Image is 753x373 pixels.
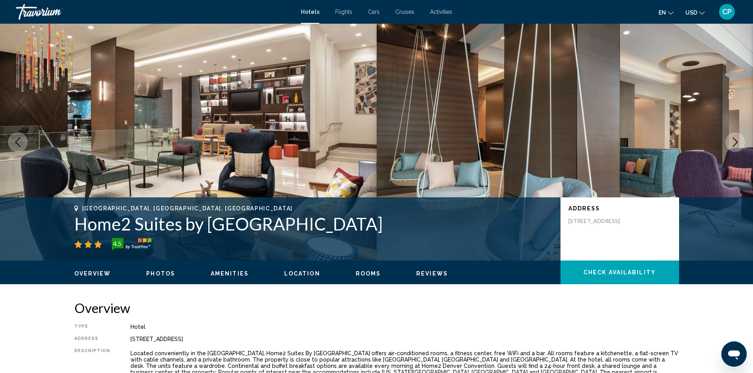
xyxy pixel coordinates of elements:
span: [GEOGRAPHIC_DATA], [GEOGRAPHIC_DATA], [GEOGRAPHIC_DATA] [82,205,293,212]
p: [STREET_ADDRESS] [568,217,632,225]
div: Address [74,336,111,342]
span: USD [685,9,697,16]
span: Rooms [356,270,381,277]
button: Overview [74,270,111,277]
span: Reviews [416,270,448,277]
a: Activities [430,9,452,15]
button: Next image [725,132,745,152]
span: Photos [146,270,175,277]
button: User Menu [717,4,737,20]
button: Location [284,270,320,277]
span: Overview [74,270,111,277]
span: Location [284,270,320,277]
a: Travorium [16,4,293,20]
div: [STREET_ADDRESS] [130,336,679,342]
h2: Overview [74,300,679,316]
button: Change currency [685,7,705,18]
button: Photos [146,270,175,277]
button: Reviews [416,270,448,277]
div: 4.5 [109,239,125,248]
a: Cars [368,9,379,15]
h1: Home2 Suites by [GEOGRAPHIC_DATA] [74,214,553,234]
span: Check Availability [583,270,656,276]
button: Previous image [8,132,28,152]
div: Hotel [130,324,679,330]
span: CP [722,8,732,16]
p: Address [568,205,671,212]
button: Check Availability [561,261,679,284]
a: Hotels [301,9,319,15]
a: Flights [335,9,352,15]
button: Amenities [211,270,249,277]
a: Cruises [395,9,414,15]
iframe: Button to launch messaging window [721,341,747,367]
button: Change language [659,7,674,18]
span: en [659,9,666,16]
div: Type [74,324,111,330]
img: trustyou-badge-hor.svg [112,238,151,251]
button: Rooms [356,270,381,277]
span: Amenities [211,270,249,277]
